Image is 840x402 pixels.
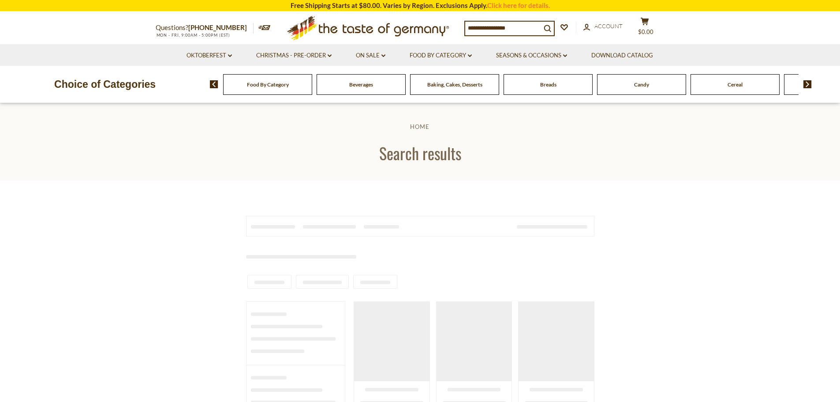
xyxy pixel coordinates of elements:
[634,81,649,88] a: Candy
[591,51,653,60] a: Download Catalog
[256,51,332,60] a: Christmas - PRE-ORDER
[156,22,254,34] p: Questions?
[156,33,231,38] span: MON - FRI, 9:00AM - 5:00PM (EST)
[210,80,218,88] img: previous arrow
[638,28,653,35] span: $0.00
[356,51,385,60] a: On Sale
[594,23,623,30] span: Account
[540,81,556,88] a: Breads
[632,17,658,39] button: $0.00
[487,1,550,9] a: Click here for details.
[27,143,813,163] h1: Search results
[187,51,232,60] a: Oktoberfest
[728,81,743,88] a: Cereal
[410,123,429,130] a: Home
[496,51,567,60] a: Seasons & Occasions
[583,22,623,31] a: Account
[427,81,482,88] a: Baking, Cakes, Desserts
[803,80,812,88] img: next arrow
[188,23,247,31] a: [PHONE_NUMBER]
[410,51,472,60] a: Food By Category
[349,81,373,88] a: Beverages
[247,81,289,88] a: Food By Category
